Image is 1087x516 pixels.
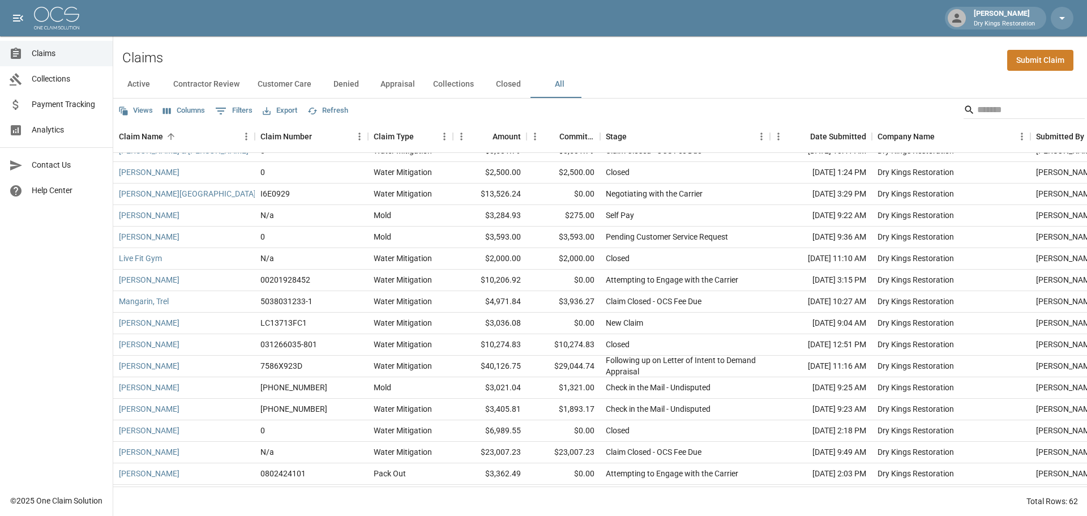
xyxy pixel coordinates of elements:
div: Dry Kings Restoration [878,188,954,199]
div: $4,971.84 [453,291,527,313]
div: Water Mitigation [374,167,432,178]
div: $3,021.04 [453,377,527,399]
div: Dry Kings Restoration [878,446,954,458]
div: $6,989.55 [453,420,527,442]
button: Menu [753,128,770,145]
div: N/a [260,446,274,458]
div: N/a [260,253,274,264]
div: Water Mitigation [374,425,432,436]
a: [PERSON_NAME] [119,231,179,242]
div: $3,036.08 [453,313,527,334]
div: 0 [260,425,265,436]
button: Menu [527,128,543,145]
a: [PERSON_NAME] [119,468,179,479]
div: Dry Kings Restoration [878,468,954,479]
h2: Claims [122,50,163,66]
div: Date Submitted [770,121,872,152]
div: Company Name [872,121,1030,152]
button: Customer Care [249,71,320,98]
a: [PERSON_NAME][GEOGRAPHIC_DATA] [119,188,256,199]
div: $0.00 [527,485,600,506]
div: [DATE] 9:36 AM [770,227,872,248]
button: Denied [320,71,371,98]
div: Closed [606,339,630,350]
p: Dry Kings Restoration [974,19,1035,29]
div: Attempting to Engage with the Carrier [606,468,738,479]
div: [DATE] 9:22 AM [770,205,872,227]
div: [DATE] 9:23 AM [770,399,872,420]
div: $1,321.00 [527,377,600,399]
div: Water Mitigation [374,296,432,307]
div: $10,274.83 [527,334,600,356]
button: Sort [935,129,951,144]
div: [DATE] 3:29 PM [770,184,872,205]
div: [DATE] 11:10 AM [770,248,872,270]
button: Sort [627,129,643,144]
div: Claim Closed - OCS Fee Due [606,446,701,458]
div: $3,593.00 [453,227,527,248]
span: Claims [32,48,104,59]
span: Help Center [32,185,104,197]
div: Stage [600,121,770,152]
div: $13,526.24 [453,184,527,205]
div: Dry Kings Restoration [878,274,954,285]
span: Contact Us [32,159,104,171]
div: $29,044.74 [527,356,600,377]
div: Committed Amount [559,121,594,152]
div: $3,284.93 [453,205,527,227]
div: $40,126.75 [453,356,527,377]
div: Mold [374,231,391,242]
button: Menu [351,128,368,145]
div: $0.00 [527,184,600,205]
div: dynamic tabs [113,71,1087,98]
a: [PERSON_NAME] [119,274,179,285]
div: 1006-30-9191 [260,403,327,415]
div: Mold [374,210,391,221]
button: Views [115,102,156,120]
div: Pending Customer Service Request [606,231,728,242]
div: Dry Kings Restoration [878,425,954,436]
a: [PERSON_NAME] [119,360,179,372]
div: Water Mitigation [374,446,432,458]
div: [DATE] 9:49 AM [770,442,872,463]
a: [PERSON_NAME] [119,317,179,329]
div: Dry Kings Restoration [878,403,954,415]
button: Menu [770,128,787,145]
div: Water Mitigation [374,253,432,264]
div: Total Rows: 62 [1026,496,1078,507]
div: $3,593.00 [527,227,600,248]
div: Committed Amount [527,121,600,152]
div: $3,405.81 [453,399,527,420]
div: Company Name [878,121,935,152]
div: $10,274.83 [453,334,527,356]
a: [PERSON_NAME] [119,425,179,436]
div: Dry Kings Restoration [878,167,954,178]
div: [PERSON_NAME] [969,8,1039,28]
div: 7586X923D [260,360,302,372]
button: Menu [238,128,255,145]
div: Dry Kings Restoration [878,317,954,329]
button: Collections [424,71,483,98]
button: Sort [477,129,493,144]
div: [DATE] 3:15 PM [770,270,872,291]
div: Water Mitigation [374,339,432,350]
div: 00201928452 [260,274,310,285]
div: 0802424101 [260,468,306,479]
div: Dry Kings Restoration [878,231,954,242]
div: © 2025 One Claim Solution [10,495,102,506]
div: Water Mitigation [374,360,432,372]
div: [DATE] 12:59 PM [770,485,872,506]
a: Mangarin, Trel [119,296,169,307]
button: Closed [483,71,534,98]
div: Attempting to Engage with the Carrier [606,274,738,285]
button: Menu [1013,128,1030,145]
button: Contractor Review [164,71,249,98]
span: Payment Tracking [32,99,104,110]
div: Negotiating with the Carrier [606,188,703,199]
div: Claim Name [119,121,163,152]
div: Water Mitigation [374,317,432,329]
div: I6E0929 [260,188,290,199]
div: Check in the Mail - Undisputed [606,382,711,393]
a: [PERSON_NAME] [119,446,179,458]
div: N/a [260,210,274,221]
